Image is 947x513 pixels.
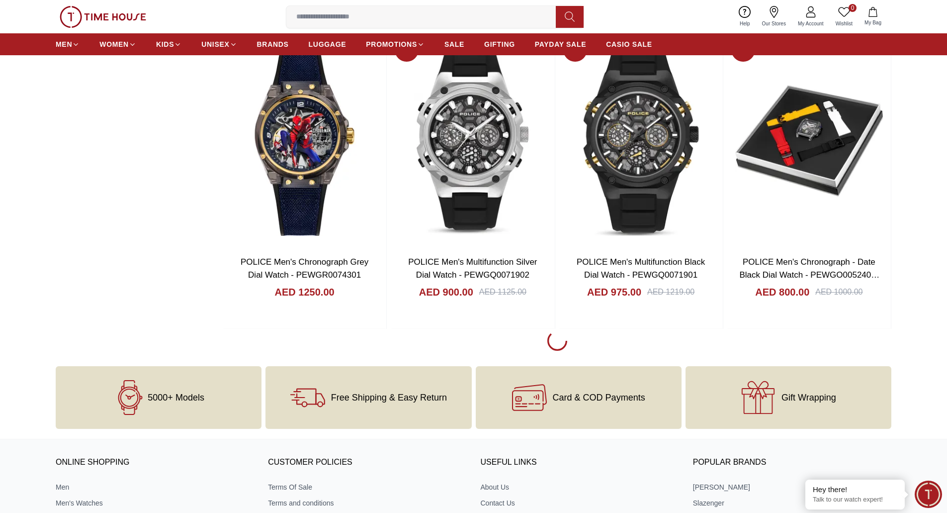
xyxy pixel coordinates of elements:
[727,34,891,248] img: POLICE Men's Chronograph - Date Black Dial Watch - PEWGO0052402-SET
[444,35,464,53] a: SALE
[366,39,417,49] span: PROMOTIONS
[849,4,857,12] span: 0
[156,35,181,53] a: KIDS
[535,35,586,53] a: PAYDAY SALE
[756,4,792,29] a: Our Stores
[223,34,386,248] img: POLICE Men's Chronograph Grey Dial Watch - PEWGR0074301
[56,455,254,470] h3: ONLINE SHOPPING
[577,257,705,280] a: POLICE Men's Multifunction Black Dial Watch - PEWGQ0071901
[391,34,554,248] img: POLICE Men's Multifunction Silver Dial Watch - PEWGQ0071902
[268,482,466,492] a: Terms Of Sale
[309,39,346,49] span: LUGGAGE
[99,39,129,49] span: WOMEN
[484,39,515,49] span: GIFTING
[268,498,466,508] a: Terms and conditions
[734,4,756,29] a: Help
[559,34,723,248] img: POLICE Men's Multifunction Black Dial Watch - PEWGQ0071901
[606,35,652,53] a: CASIO SALE
[484,35,515,53] a: GIFTING
[444,39,464,49] span: SALE
[535,39,586,49] span: PAYDAY SALE
[693,482,891,492] a: [PERSON_NAME]
[257,35,289,53] a: BRANDS
[736,20,754,27] span: Help
[553,393,645,403] span: Card & COD Payments
[859,5,887,28] button: My Bag
[481,482,679,492] a: About Us
[915,481,942,508] div: Chat Widget
[56,482,254,492] a: Men
[56,498,254,508] a: Men's Watches
[56,39,72,49] span: MEN
[366,35,425,53] a: PROMOTIONS
[755,285,809,299] h4: AED 800.00
[60,6,146,28] img: ...
[56,35,80,53] a: MEN
[693,498,891,508] a: Slazenger
[739,257,879,292] a: POLICE Men's Chronograph - Date Black Dial Watch - PEWGO0052402-SET
[419,285,473,299] h4: AED 900.00
[813,496,897,504] p: Talk to our watch expert!
[331,393,447,403] span: Free Shipping & Easy Return
[830,4,859,29] a: 0Wishlist
[758,20,790,27] span: Our Stores
[275,285,335,299] h4: AED 1250.00
[606,39,652,49] span: CASIO SALE
[201,39,229,49] span: UNISEX
[647,286,694,298] div: AED 1219.00
[201,35,237,53] a: UNISEX
[257,39,289,49] span: BRANDS
[794,20,828,27] span: My Account
[587,285,641,299] h4: AED 975.00
[481,455,679,470] h3: USEFUL LINKS
[99,35,136,53] a: WOMEN
[693,455,891,470] h3: Popular Brands
[156,39,174,49] span: KIDS
[268,455,466,470] h3: CUSTOMER POLICIES
[408,257,537,280] a: POLICE Men's Multifunction Silver Dial Watch - PEWGQ0071902
[861,19,885,26] span: My Bag
[832,20,857,27] span: Wishlist
[241,257,368,280] a: POLICE Men's Chronograph Grey Dial Watch - PEWGR0074301
[781,393,836,403] span: Gift Wrapping
[309,35,346,53] a: LUGGAGE
[148,393,204,403] span: 5000+ Models
[481,498,679,508] a: Contact Us
[815,286,862,298] div: AED 1000.00
[813,485,897,495] div: Hey there!
[479,286,526,298] div: AED 1125.00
